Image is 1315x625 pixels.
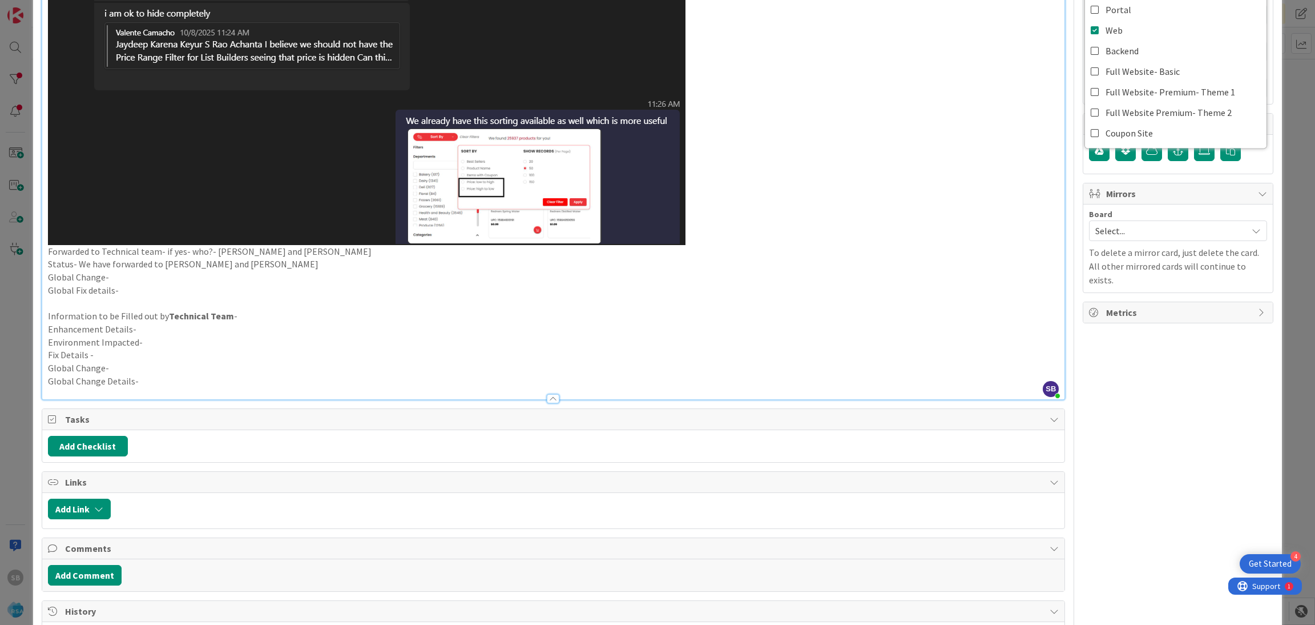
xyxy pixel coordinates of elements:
[48,284,1059,297] p: Global Fix details-
[1106,22,1123,39] span: Web
[1089,210,1112,218] span: Board
[65,604,1044,618] span: History
[1240,554,1301,574] div: Open Get Started checklist, remaining modules: 4
[48,362,1059,375] p: Global Change-
[24,2,52,15] span: Support
[65,475,1044,489] span: Links
[1106,1,1131,18] span: Portal
[48,375,1059,388] p: Global Change Details-
[48,348,1059,362] p: Fix Details -
[48,258,1059,271] p: Status- We have forwarded to [PERSON_NAME] and [PERSON_NAME]
[48,310,1059,323] p: Information to be Filled out by -
[1106,104,1232,121] span: Full Website Premium- Theme 2
[1106,63,1180,80] span: Full Website- Basic
[65,542,1044,555] span: Comments
[1095,223,1241,239] span: Select...
[1085,20,1266,41] a: Web
[1089,246,1267,287] p: To delete a mirror card, just delete the card. All other mirrored cards will continue to exists.
[169,310,234,322] strong: Technical Team
[48,271,1059,284] p: Global Change-
[1106,306,1252,319] span: Metrics
[48,436,128,456] button: Add Checklist
[1085,123,1266,143] a: Coupon Site
[1085,82,1266,102] a: Full Website- Premium- Theme 1
[48,565,122,586] button: Add Comment
[1106,187,1252,201] span: Mirrors
[1085,102,1266,123] a: Full Website Premium- Theme 2
[1106,83,1235,101] span: Full Website- Premium- Theme 1
[1085,61,1266,82] a: Full Website- Basic
[48,499,111,519] button: Add Link
[1106,42,1139,59] span: Backend
[1085,41,1266,61] a: Backend
[48,323,1059,336] p: Enhancement Details-
[48,336,1059,349] p: Environment Impacted-
[65,412,1044,426] span: Tasks
[1043,381,1059,397] span: SB
[1106,125,1153,142] span: Coupon Site
[1249,558,1292,570] div: Get Started
[59,5,62,14] div: 1
[1290,551,1301,562] div: 4
[48,245,1059,258] p: Forwarded to Technical team- if yes- who?- [PERSON_NAME] and [PERSON_NAME]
